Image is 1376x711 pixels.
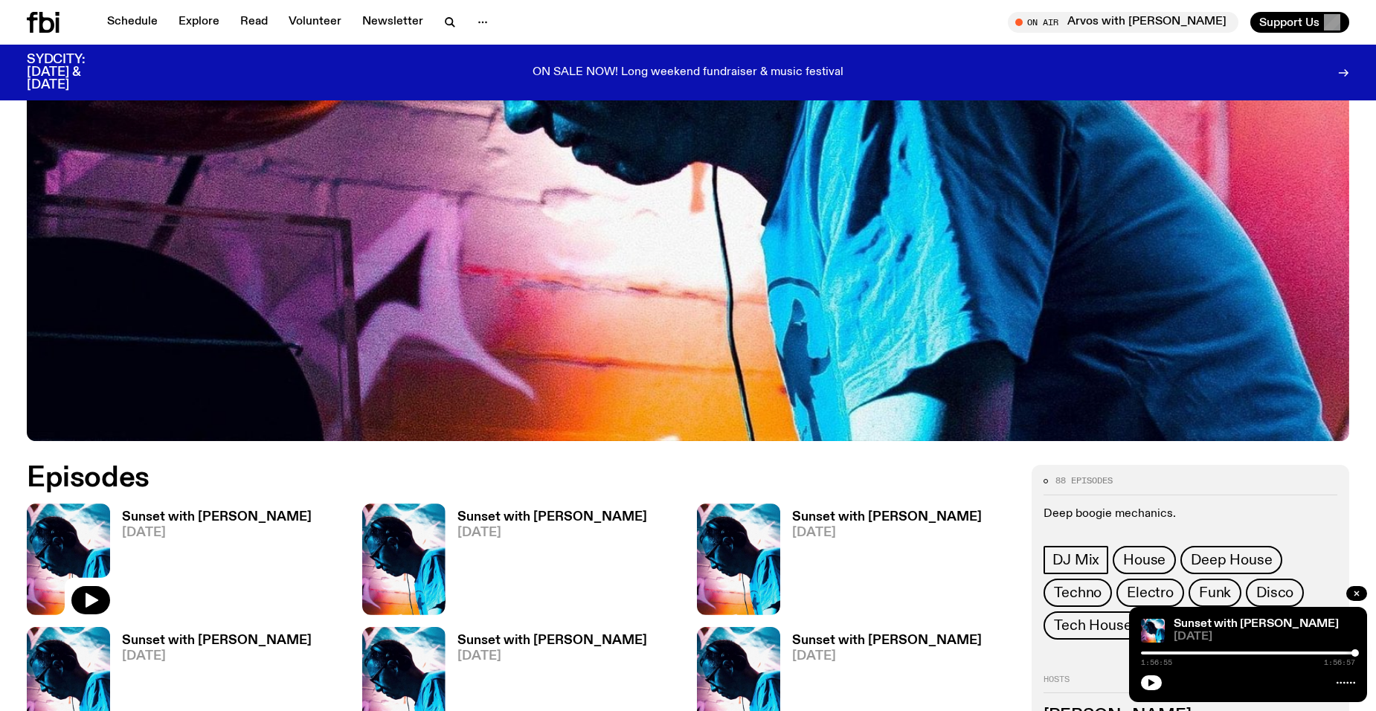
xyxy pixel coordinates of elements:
[353,12,432,33] a: Newsletter
[122,650,312,663] span: [DATE]
[457,650,647,663] span: [DATE]
[1324,659,1355,666] span: 1:56:57
[1141,619,1165,643] img: Simon Caldwell stands side on, looking downwards. He has headphones on. Behind him is a brightly ...
[1250,12,1349,33] button: Support Us
[1174,618,1339,630] a: Sunset with [PERSON_NAME]
[1259,16,1319,29] span: Support Us
[1055,477,1113,485] span: 88 episodes
[457,527,647,539] span: [DATE]
[792,527,982,539] span: [DATE]
[1054,617,1131,634] span: Tech House
[533,66,843,80] p: ON SALE NOW! Long weekend fundraiser & music festival
[1116,579,1184,607] a: Electro
[1113,546,1176,574] a: House
[122,527,312,539] span: [DATE]
[27,54,122,91] h3: SYDCITY: [DATE] & [DATE]
[27,465,902,492] h2: Episodes
[110,511,312,614] a: Sunset with [PERSON_NAME][DATE]
[1256,585,1293,601] span: Disco
[1141,659,1172,666] span: 1:56:55
[1052,552,1099,568] span: DJ Mix
[457,634,647,647] h3: Sunset with [PERSON_NAME]
[1044,579,1112,607] a: Techno
[697,504,780,614] img: Simon Caldwell stands side on, looking downwards. He has headphones on. Behind him is a brightly ...
[362,504,446,614] img: Simon Caldwell stands side on, looking downwards. He has headphones on. Behind him is a brightly ...
[170,12,228,33] a: Explore
[792,634,982,647] h3: Sunset with [PERSON_NAME]
[1044,507,1337,521] p: Deep boogie mechanics.
[457,511,647,524] h3: Sunset with [PERSON_NAME]
[1054,585,1102,601] span: Techno
[1044,611,1142,640] a: Tech House
[780,511,982,614] a: Sunset with [PERSON_NAME][DATE]
[1189,579,1241,607] a: Funk
[1044,546,1108,574] a: DJ Mix
[1123,552,1166,568] span: House
[122,511,312,524] h3: Sunset with [PERSON_NAME]
[1191,552,1272,568] span: Deep House
[792,511,982,524] h3: Sunset with [PERSON_NAME]
[98,12,167,33] a: Schedule
[1180,546,1282,574] a: Deep House
[1174,631,1355,643] span: [DATE]
[231,12,277,33] a: Read
[122,634,312,647] h3: Sunset with [PERSON_NAME]
[1199,585,1231,601] span: Funk
[1246,579,1304,607] a: Disco
[1044,675,1337,693] h2: Hosts
[1127,585,1174,601] span: Electro
[792,650,982,663] span: [DATE]
[1008,12,1238,33] button: On AirArvos with [PERSON_NAME]
[446,511,647,614] a: Sunset with [PERSON_NAME][DATE]
[280,12,350,33] a: Volunteer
